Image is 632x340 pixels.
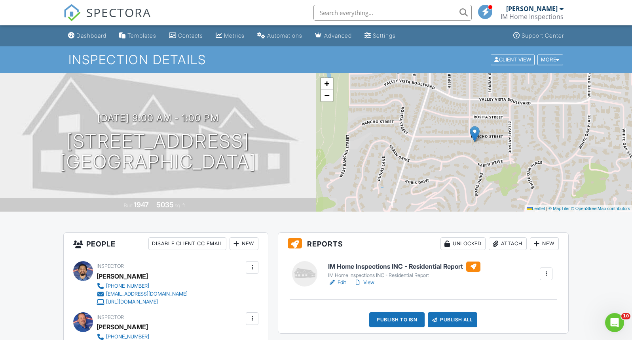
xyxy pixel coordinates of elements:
[328,279,346,287] a: Edit
[97,314,124,320] span: Inspector
[548,206,570,211] a: © MapTiler
[510,29,567,43] a: Support Center
[60,131,256,173] h1: [STREET_ADDRESS] [GEOGRAPHIC_DATA]
[278,233,568,255] h3: Reports
[312,29,355,43] a: Advanced
[106,291,188,297] div: [EMAIL_ADDRESS][DOMAIN_NAME]
[328,272,480,279] div: IM Home Inspections INC - Residential Report
[86,4,151,21] span: SPECTORA
[328,262,480,272] h6: IM Home Inspections INC - Residential Report
[224,32,245,39] div: Metrics
[428,312,477,327] div: Publish All
[369,312,425,327] div: Publish to ISN
[68,53,564,67] h1: Inspection Details
[97,298,188,306] a: [URL][DOMAIN_NAME]
[530,237,559,250] div: New
[621,313,630,319] span: 10
[605,313,624,332] iframe: Intercom live chat
[97,282,188,290] a: [PHONE_NUMBER]
[506,5,558,13] div: [PERSON_NAME]
[571,206,630,211] a: © OpenStreetMap contributors
[501,13,564,21] div: IM Home Inspections
[64,233,268,255] h3: People
[490,56,537,62] a: Client View
[63,11,151,27] a: SPECTORA
[116,29,159,43] a: Templates
[65,29,110,43] a: Dashboard
[354,279,374,287] a: View
[178,32,203,39] div: Contacts
[127,32,156,39] div: Templates
[324,78,329,88] span: +
[156,201,174,209] div: 5035
[324,32,352,39] div: Advanced
[537,54,563,65] div: More
[124,202,133,208] span: Built
[489,237,527,250] div: Attach
[97,113,219,123] h3: [DATE] 9:00 am - 1:00 pm
[527,206,545,211] a: Leaflet
[373,32,396,39] div: Settings
[106,334,149,340] div: [PHONE_NUMBER]
[97,263,124,269] span: Inspector
[63,4,81,21] img: The Best Home Inspection Software - Spectora
[361,29,399,43] a: Settings
[491,54,535,65] div: Client View
[230,237,258,250] div: New
[440,237,486,250] div: Unlocked
[324,90,329,100] span: −
[97,321,148,333] div: [PERSON_NAME]
[522,32,564,39] div: Support Center
[267,32,302,39] div: Automations
[76,32,106,39] div: Dashboard
[175,202,186,208] span: sq. ft.
[106,299,158,305] div: [URL][DOMAIN_NAME]
[106,283,149,289] div: [PHONE_NUMBER]
[470,126,480,142] img: Marker
[134,201,149,209] div: 1947
[321,78,333,90] a: Zoom in
[213,29,248,43] a: Metrics
[313,5,472,21] input: Search everything...
[321,90,333,101] a: Zoom out
[254,29,306,43] a: Automations (Basic)
[328,262,480,279] a: IM Home Inspections INC - Residential Report IM Home Inspections INC - Residential Report
[546,206,547,211] span: |
[166,29,206,43] a: Contacts
[97,290,188,298] a: [EMAIL_ADDRESS][DOMAIN_NAME]
[97,270,148,282] div: [PERSON_NAME]
[148,237,226,250] div: Disable Client CC Email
